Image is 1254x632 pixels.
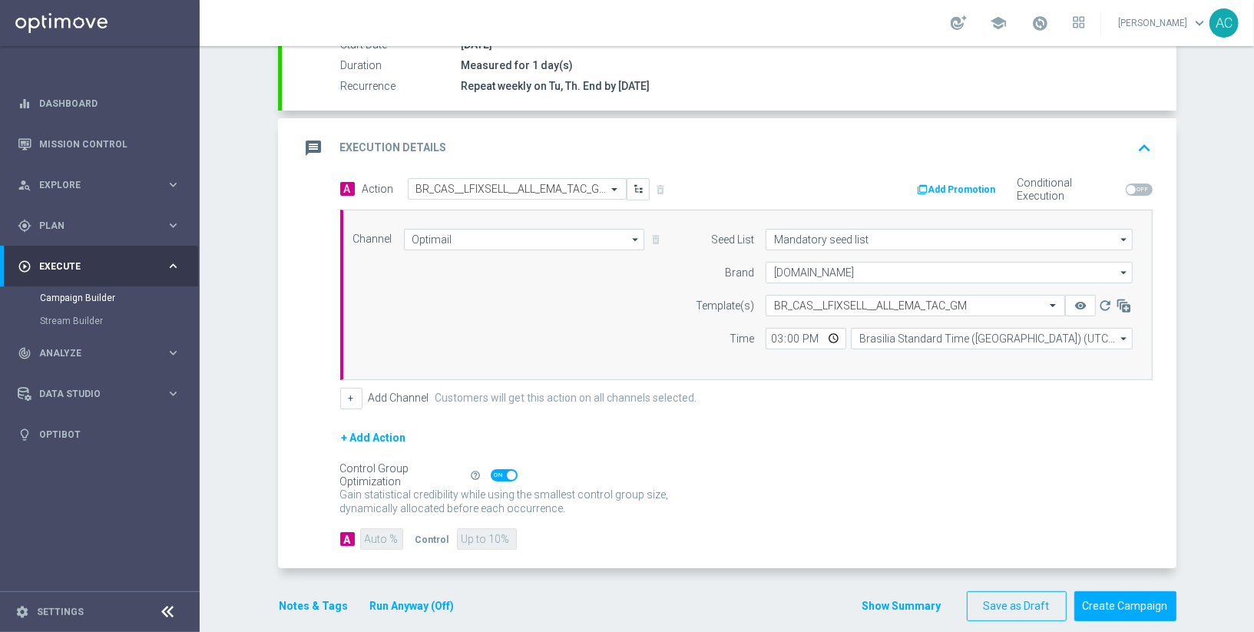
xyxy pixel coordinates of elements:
[166,386,180,401] i: keyboard_arrow_right
[1097,298,1113,313] i: refresh
[696,299,754,313] label: Template(s)
[362,183,394,196] label: Action
[17,220,181,232] button: gps_fixed Plan keyboard_arrow_right
[17,260,181,273] button: play_circle_outline Execute keyboard_arrow_right
[18,428,31,442] i: lightbulb
[18,346,166,360] div: Analyze
[766,229,1133,250] input: Optional
[1117,263,1132,283] i: arrow_drop_down
[341,59,462,73] label: Duration
[39,221,166,230] span: Plan
[766,295,1065,316] ng-select: BR_CAS__LFIXSELL__ALL_EMA_TAC_GM
[369,392,429,405] label: Add Channel
[39,83,180,124] a: Dashboard
[340,388,362,409] button: +
[1074,299,1087,312] i: remove_red_eye
[17,98,181,110] button: equalizer Dashboard
[18,414,180,455] div: Optibot
[1132,134,1158,163] button: keyboard_arrow_up
[369,597,456,616] button: Run Anyway (Off)
[18,387,166,401] div: Data Studio
[18,260,166,273] div: Execute
[415,532,449,546] div: Control
[17,138,181,151] button: Mission Control
[340,141,447,155] h2: Execution Details
[18,346,31,360] i: track_changes
[1133,137,1156,160] i: keyboard_arrow_up
[40,286,198,309] div: Campaign Builder
[166,177,180,192] i: keyboard_arrow_right
[37,607,84,617] a: Settings
[1117,12,1209,35] a: [PERSON_NAME]keyboard_arrow_down
[766,262,1133,283] input: Select
[862,597,942,615] button: Show Summary
[15,605,29,619] i: settings
[408,178,627,200] ng-select: BR_CAS__LFIXSELL__ALL_EMA_TAC_GM
[166,218,180,233] i: keyboard_arrow_right
[340,182,355,196] span: A
[40,292,160,304] a: Campaign Builder
[1209,8,1239,38] div: AC
[1074,591,1176,621] button: Create Campaign
[628,230,644,250] i: arrow_drop_down
[1191,15,1208,31] span: keyboard_arrow_down
[40,309,198,333] div: Stream Builder
[18,219,166,233] div: Plan
[725,266,754,280] label: Brand
[17,347,181,359] button: track_changes Analyze keyboard_arrow_right
[462,58,1146,73] div: Measured for 1 day(s)
[18,219,31,233] i: gps_fixed
[17,388,181,400] button: Data Studio keyboard_arrow_right
[711,233,754,247] label: Seed List
[990,15,1007,31] span: school
[39,349,166,358] span: Analyze
[340,462,469,488] div: Control Group Optimization
[166,346,180,360] i: keyboard_arrow_right
[18,178,166,192] div: Explore
[39,389,166,399] span: Data Studio
[1117,230,1132,250] i: arrow_drop_down
[166,259,180,273] i: keyboard_arrow_right
[340,429,408,448] button: + Add Action
[1065,295,1096,316] button: remove_red_eye
[39,124,180,164] a: Mission Control
[17,179,181,191] button: person_search Explore keyboard_arrow_right
[39,262,166,271] span: Execute
[1096,295,1114,316] button: refresh
[435,392,697,405] label: Customers will get this action on all channels selected.
[300,134,328,162] i: message
[340,532,355,546] div: A
[18,124,180,164] div: Mission Control
[18,97,31,111] i: equalizer
[18,178,31,192] i: person_search
[39,414,180,455] a: Optibot
[916,181,1001,198] button: Add Promotion
[18,83,180,124] div: Dashboard
[851,328,1133,349] input: Select time zone
[730,333,754,346] label: Time
[469,467,491,484] button: help_outline
[39,180,166,190] span: Explore
[1017,177,1120,203] label: Conditional Execution
[40,315,160,327] a: Stream Builder
[967,591,1067,621] button: Save as Draft
[341,80,462,94] label: Recurrence
[471,470,481,481] i: help_outline
[17,429,181,441] button: lightbulb Optibot
[353,233,392,246] label: Channel
[18,260,31,273] i: play_circle_outline
[300,134,1158,163] div: message Execution Details keyboard_arrow_up
[278,597,350,616] button: Notes & Tags
[462,78,1146,94] div: Repeat weekly on Tu, Th. End by [DATE]
[1117,329,1132,349] i: arrow_drop_down
[404,229,645,250] input: Select channel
